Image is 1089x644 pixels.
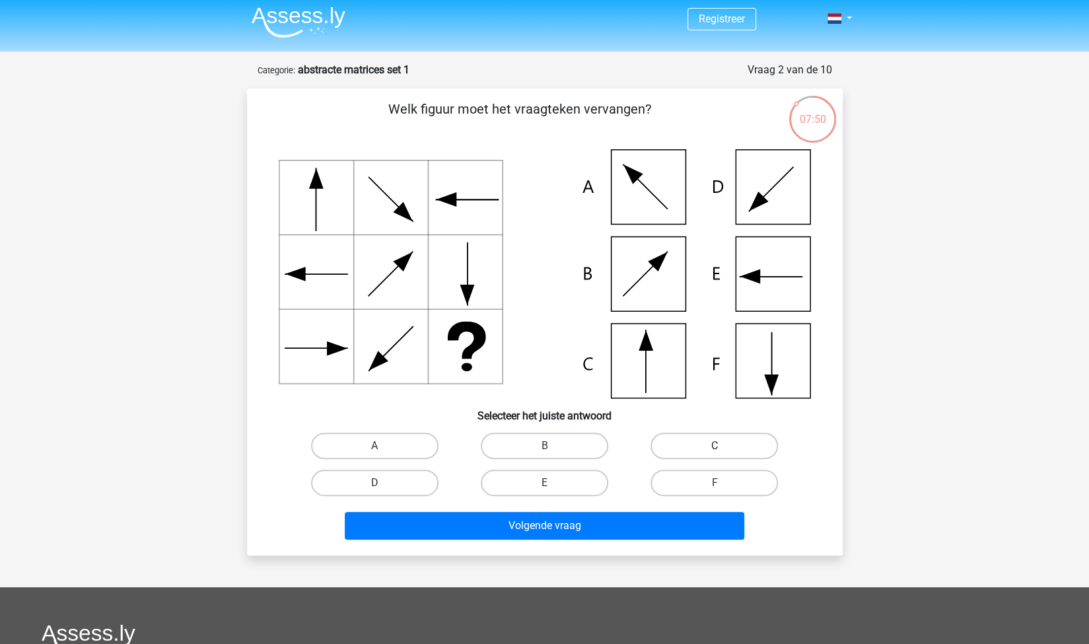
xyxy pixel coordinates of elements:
[481,470,608,496] label: E
[748,62,832,78] div: Vraag 2 van de 10
[258,65,295,75] small: Categorie:
[699,13,745,25] a: Registreer
[650,470,778,496] label: F
[268,99,772,139] p: Welk figuur moet het vraagteken vervangen?
[481,433,608,459] label: B
[311,470,439,496] label: D
[345,512,744,540] button: Volgende vraag
[311,433,439,459] label: A
[298,63,409,76] strong: abstracte matrices set 1
[650,433,778,459] label: C
[788,94,837,127] div: 07:50
[268,399,822,422] h6: Selecteer het juiste antwoord
[252,7,345,38] img: Assessly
